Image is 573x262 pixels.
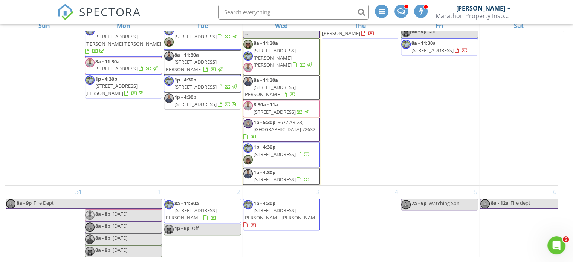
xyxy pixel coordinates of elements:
[164,50,241,75] a: 8a - 11:30a [STREET_ADDRESS][PERSON_NAME]
[164,51,224,72] a: 8a - 11:30a [STREET_ADDRESS][PERSON_NAME]
[95,247,110,253] span: 8a - 8p
[429,28,436,34] span: Off
[490,199,509,208] span: 8a - 12a
[254,40,313,68] a: 8a - 11:30a [STREET_ADDRESS][PERSON_NAME][PERSON_NAME]
[243,168,320,185] a: 1p - 4:30p [STREET_ADDRESS]
[174,76,238,90] a: 1p - 4:30p [STREET_ADDRESS]
[74,186,84,198] a: Go to August 31, 2025
[156,186,163,198] a: Go to September 1, 2025
[243,118,320,142] a: 1p - 5:30p 3677 AR-23, [GEOGRAPHIC_DATA] 72632
[400,1,479,185] td: Go to August 29, 2025
[401,40,411,49] img: matthew.jpg
[164,92,241,109] a: 1p - 4:30p [STREET_ADDRESS]
[164,93,174,103] img: preston.jpg
[174,33,217,40] span: [STREET_ADDRESS]
[242,1,321,185] td: Go to August 27, 2025
[95,58,159,72] a: 8a - 11:30a [STREET_ADDRESS]
[254,77,278,83] span: 8a - 11:30a
[254,169,310,183] a: 1p - 4:30p [STREET_ADDRESS]
[401,28,411,37] img: 5852373221216282116.jpeg
[411,47,454,54] span: [STREET_ADDRESS]
[563,236,569,242] span: 6
[411,40,468,54] a: 8a - 11:30a [STREET_ADDRESS]
[174,200,199,207] span: 8a - 11:30a
[479,1,558,185] td: Go to August 30, 2025
[254,143,275,150] span: 1p - 4:30p
[164,200,174,209] img: matthew.jpg
[243,155,253,164] img: 5852373221216282116.jpeg
[243,200,253,209] img: matthew.jpg
[254,40,278,46] span: 8a - 11:30a
[243,100,320,117] a: 8:30a - 11a [STREET_ADDRESS]
[254,101,278,108] span: 8:30a - 11a
[34,199,54,206] span: Fire Dept
[85,83,138,97] span: [STREET_ADDRESS][PERSON_NAME]
[164,25,241,50] a: 8a - 11:30a [STREET_ADDRESS]
[164,225,174,234] img: 5852373221216282116.jpeg
[243,63,253,72] img: mt_headshot_mar_2023.jpg
[163,1,242,185] td: Go to August 26, 2025
[243,119,253,128] img: cbfaa30a18bf4db0aa7eb345f882e5bb.jpeg
[243,101,253,110] img: mt_headshot_mar_2023.jpg
[243,199,320,230] a: 1p - 4:30p [STREET_ADDRESS][PERSON_NAME][PERSON_NAME]
[411,40,436,46] span: 8a - 11:30a
[113,234,127,241] span: [DATE]
[85,25,162,57] a: 8a - 11:30a [STREET_ADDRESS][PERSON_NAME][PERSON_NAME]
[243,207,319,221] span: [STREET_ADDRESS][PERSON_NAME][PERSON_NAME]
[243,142,320,167] a: 1p - 4:30p [STREET_ADDRESS]
[164,51,174,61] img: preston.jpg
[254,169,275,176] span: 1p - 4:30p
[57,4,74,20] img: The Best Home Inspection Software - Spectora
[5,1,84,185] td: Go to August 24, 2025
[174,76,196,83] span: 1p - 4:30p
[552,186,558,198] a: Go to September 6, 2025
[254,176,296,183] span: [STREET_ADDRESS]
[95,75,117,82] span: 1p - 4:30p
[243,169,253,178] img: preston.jpg
[192,225,199,231] span: Off
[411,28,426,34] span: 8a - 8p
[254,143,310,157] a: 1p - 4:30p [STREET_ADDRESS]
[37,20,52,31] a: Sunday
[174,93,238,107] a: 1p - 4:30p [STREET_ADDRESS]
[243,51,253,61] img: matthew.jpg
[512,20,525,31] a: Saturday
[274,20,289,31] a: Wednesday
[85,222,95,232] img: cbfaa30a18bf4db0aa7eb345f882e5bb.jpeg
[84,1,163,185] td: Go to August 25, 2025
[85,75,145,97] a: 1p - 4:30p [STREET_ADDRESS][PERSON_NAME]
[164,75,241,92] a: 1p - 4:30p [STREET_ADDRESS]
[6,199,15,208] img: cbfaa30a18bf4db0aa7eb345f882e5bb.jpeg
[314,186,321,198] a: Go to September 3, 2025
[243,75,320,100] a: 8a - 11:30a [STREET_ADDRESS][PERSON_NAME]
[85,74,162,99] a: 1p - 4:30p [STREET_ADDRESS][PERSON_NAME]
[174,101,217,107] span: [STREET_ADDRESS]
[174,83,217,90] span: [STREET_ADDRESS]
[429,200,460,207] span: Watching Son
[401,200,411,209] img: cbfaa30a18bf4db0aa7eb345f882e5bb.jpeg
[353,20,368,31] a: Thursday
[434,20,445,31] a: Friday
[243,119,315,140] a: 1p - 5:30p 3677 AR-23, [GEOGRAPHIC_DATA] 72632
[85,57,162,74] a: 8a - 11:30a [STREET_ADDRESS]
[321,1,400,185] td: Go to August 28, 2025
[254,119,275,126] span: 1p - 5:30p
[164,58,217,72] span: [STREET_ADDRESS][PERSON_NAME]
[85,26,161,55] a: 8a - 11:30a [STREET_ADDRESS][PERSON_NAME][PERSON_NAME]
[401,38,478,55] a: 8a - 11:30a [STREET_ADDRESS]
[95,210,110,217] span: 8a - 8p
[95,58,120,65] span: 8a - 11:30a
[196,20,209,31] a: Tuesday
[95,222,110,229] span: 8a - 8p
[174,26,199,33] span: 8a - 11:30a
[85,33,161,47] span: [STREET_ADDRESS][PERSON_NAME][PERSON_NAME]
[85,210,95,220] img: mt_headshot_mar_2023.jpg
[113,222,127,229] span: [DATE]
[254,200,275,207] span: 1p - 4:30p
[243,40,253,49] img: 5852373221216282116.jpeg
[254,151,296,158] span: [STREET_ADDRESS]
[174,225,189,231] span: 1p - 8p
[57,10,141,26] a: SPECTORA
[174,93,196,100] span: 1p - 4:30p
[85,247,95,256] img: 5852373221216282116.jpeg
